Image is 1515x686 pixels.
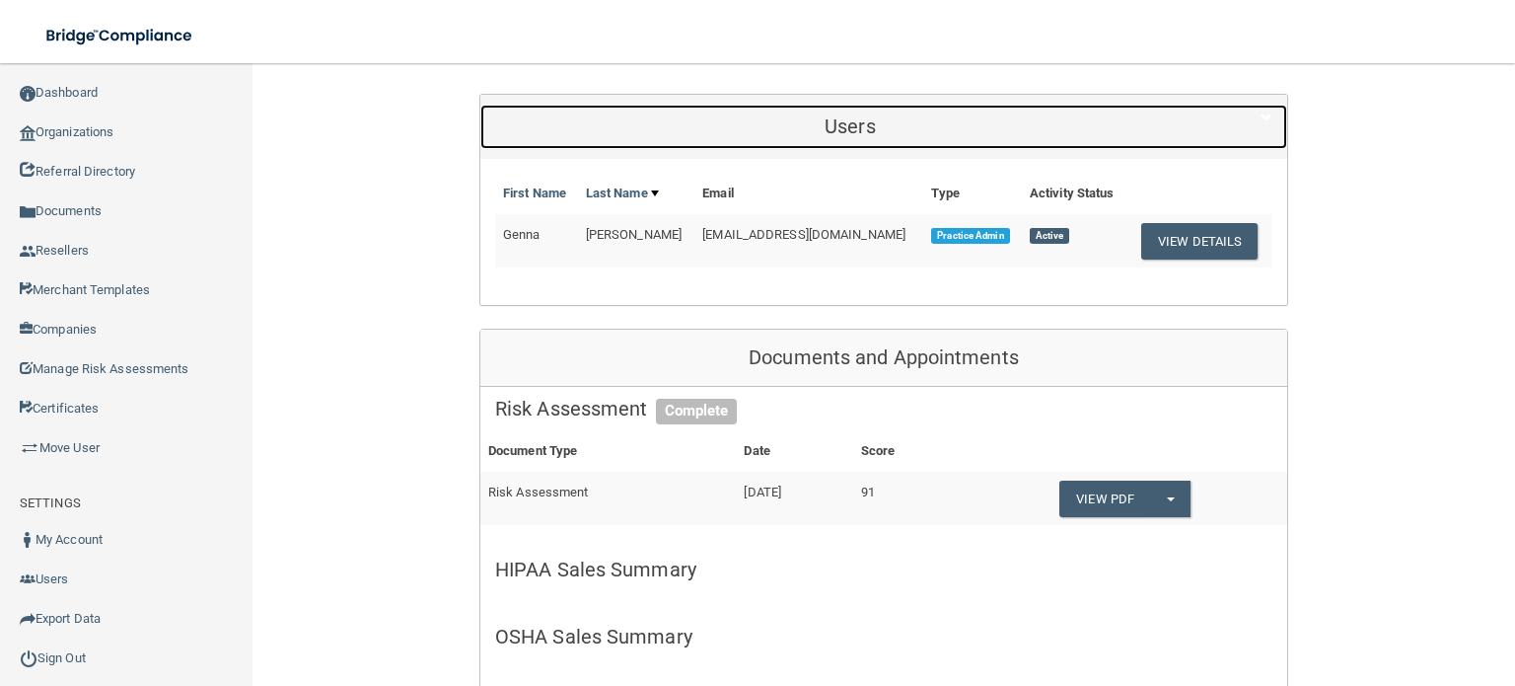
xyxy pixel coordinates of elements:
img: icon-documents.8dae5593.png [20,204,36,220]
span: Practice Admin [931,228,1009,244]
h5: OSHA Sales Summary [495,626,1272,648]
td: Risk Assessment [480,472,736,525]
td: [DATE] [736,472,852,525]
th: Date [736,431,852,472]
a: Last Name [586,182,659,205]
a: First Name [503,182,566,205]
button: View Details [1141,223,1258,260]
a: View PDF [1059,481,1150,517]
span: Complete [656,399,738,424]
th: Score [853,431,964,472]
th: Document Type [480,431,736,472]
td: 91 [853,472,964,525]
img: ic_dashboard_dark.d01f4a41.png [20,86,36,102]
img: bridge_compliance_login_screen.278c3ca4.svg [30,16,211,56]
span: [EMAIL_ADDRESS][DOMAIN_NAME] [702,227,905,242]
h5: Users [495,115,1205,137]
th: Activity Status [1022,174,1126,214]
span: Active [1030,228,1069,244]
img: icon-users.e205127d.png [20,572,36,587]
span: [PERSON_NAME] [586,227,682,242]
span: Genna [503,227,541,242]
a: Users [495,105,1272,149]
th: Type [923,174,1022,214]
label: SETTINGS [20,492,81,515]
img: icon-export.b9366987.png [20,611,36,627]
img: organization-icon.f8decf85.png [20,125,36,141]
h5: HIPAA Sales Summary [495,559,1272,580]
img: ic_user_dark.df1a06c3.png [20,532,36,548]
img: ic_reseller.de258add.png [20,244,36,260]
img: briefcase.64adab9b.png [20,438,39,458]
h5: Risk Assessment [495,398,1272,419]
th: Email [694,174,923,214]
img: ic_power_dark.7ecde6b1.png [20,649,37,667]
div: Documents and Appointments [480,330,1287,387]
